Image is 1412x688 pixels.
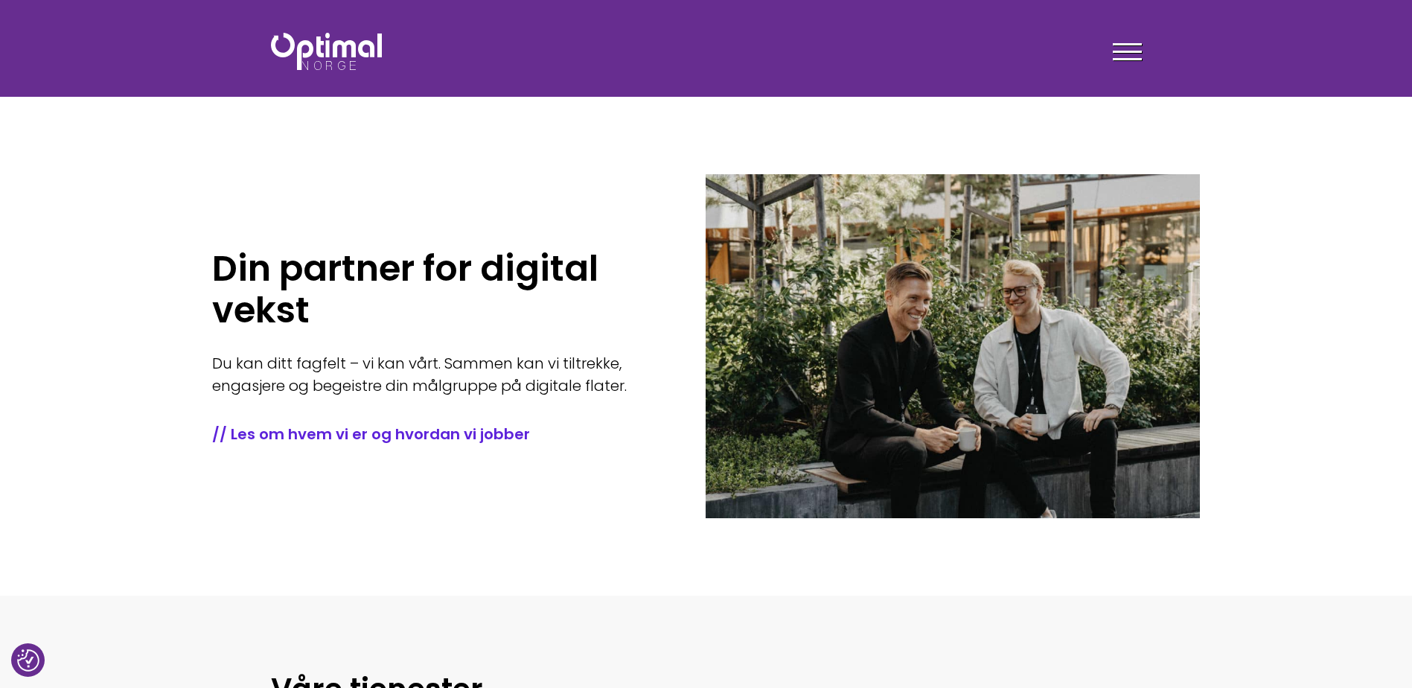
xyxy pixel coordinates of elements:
a: // Les om hvem vi er og hvordan vi jobber [212,424,662,445]
button: Samtykkepreferanser [17,649,39,672]
p: Du kan ditt fagfelt – vi kan vårt. Sammen kan vi tiltrekke, engasjere og begeistre din målgruppe ... [212,352,662,397]
img: Revisit consent button [17,649,39,672]
h1: Din partner for digital vekst [212,248,662,331]
img: Optimal Norge [271,33,382,70]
